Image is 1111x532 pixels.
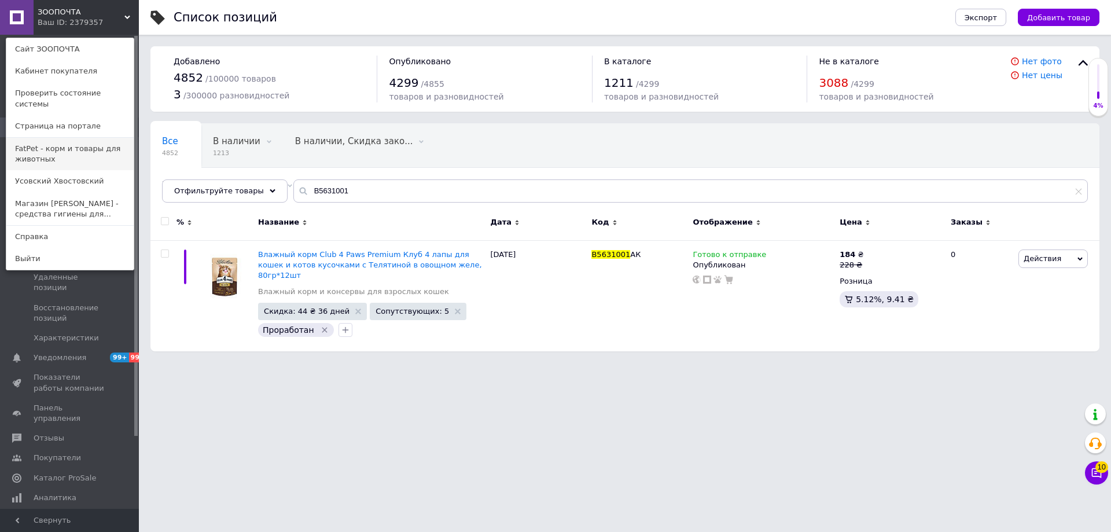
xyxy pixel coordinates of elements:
[6,170,134,192] a: Усовский Хвостовский
[840,217,862,228] span: Цена
[162,180,281,190] span: В наличии, Не показыва...
[263,325,314,335] span: Проработан
[205,74,276,83] span: / 100000 товаров
[34,473,96,483] span: Каталог ProSale
[965,13,997,22] span: Экспорт
[213,136,260,146] span: В наличии
[295,136,413,146] span: В наличии, Скидка зако...
[174,12,277,24] div: Список позиций
[1022,57,1062,66] a: Нет фото
[284,124,436,168] div: В наличии, Скидка закончилась
[6,38,134,60] a: Сайт ЗООПОЧТА
[840,250,855,259] b: 184
[6,226,134,248] a: Справка
[34,433,64,443] span: Отзывы
[38,7,124,17] span: ЗООПОЧТА
[6,138,134,170] a: FatPet - корм и товары для животных
[1022,71,1062,80] a: Нет цены
[6,82,134,115] a: Проверить состояние системы
[34,372,107,393] span: Показатели работы компании
[34,333,99,343] span: Характеристики
[819,76,848,90] span: 3088
[1085,461,1108,485] button: Чат с покупателем10
[197,250,252,305] img: Влажный корм Club 4 Paws Premium Клуб 4 лапы для кошек и котов кусочками с Телятиной в овощном же...
[819,57,879,66] span: Не в каталоге
[851,79,874,89] span: / 4299
[6,193,134,225] a: Магазин [PERSON_NAME] - средства гигиены для...
[604,57,651,66] span: В каталоге
[1018,9,1099,26] button: Добавить товар
[1095,461,1108,473] span: 10
[376,307,449,315] span: Сопутствующих: 5
[174,57,220,66] span: Добавлено
[162,136,178,146] span: Все
[162,149,178,157] span: 4852
[389,92,503,101] span: товаров и разновидностей
[591,250,630,259] span: B5631001
[129,353,148,362] span: 99+
[6,115,134,137] a: Страница на портале
[421,79,444,89] span: / 4855
[693,217,752,228] span: Отображение
[258,217,299,228] span: Название
[320,325,329,335] svg: Удалить метку
[293,179,1088,203] input: Поиск по названию позиции, артикулу и поисковым запросам
[604,92,719,101] span: товаров и разновидностей
[258,250,481,280] a: Влажный корм Club 4 Paws Premium Клуб 4 лапы для кошек и котов кусочками с Телятиной в овощном же...
[34,272,107,293] span: Удаленные позиции
[6,248,134,270] a: Выйти
[213,149,260,157] span: 1213
[34,403,107,424] span: Панель управления
[490,217,512,228] span: Дата
[955,9,1006,26] button: Экспорт
[856,295,914,304] span: 5.12%, 9.41 ₴
[174,186,264,195] span: Отфильтруйте товары
[183,91,290,100] span: / 300000 разновидностей
[174,87,181,101] span: 3
[264,307,350,315] span: Скидка: 44 ₴ 36 дней
[840,276,941,287] div: Розница
[1027,13,1090,22] span: Добавить товар
[258,287,449,297] a: Влажный корм и консервы для взрослых кошек
[944,240,1016,351] div: 0
[174,71,203,85] span: 4852
[110,353,129,362] span: 99+
[1089,102,1108,110] div: 4%
[34,453,81,463] span: Покупатели
[636,79,659,89] span: / 4299
[591,217,609,228] span: Код
[487,240,588,351] div: [DATE]
[693,250,766,262] span: Готово к отправке
[34,353,86,363] span: Уведомления
[693,260,834,270] div: Опубликован
[150,168,304,212] div: В наличии, Не показываются в Каталоге ProSale
[604,76,634,90] span: 1211
[389,76,418,90] span: 4299
[38,17,86,28] div: Ваш ID: 2379357
[34,493,76,503] span: Аналитика
[819,92,933,101] span: товаров и разновидностей
[630,250,641,259] span: АК
[840,250,863,260] div: ₴
[1024,254,1061,263] span: Действия
[389,57,451,66] span: Опубликовано
[176,217,184,228] span: %
[951,217,983,228] span: Заказы
[840,260,863,270] div: 228 ₴
[6,60,134,82] a: Кабинет покупателя
[34,303,107,324] span: Восстановление позиций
